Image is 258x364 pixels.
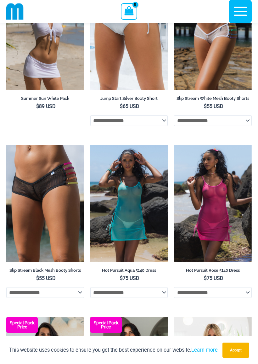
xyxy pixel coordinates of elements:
h2: Jump Start Silver Booty Short [90,96,168,101]
bdi: 55 USD [36,275,56,281]
h2: Slip Stream Black Mesh Booty Shorts [6,268,84,273]
img: cropped mm emblem [6,3,24,20]
img: Hot Pursuit Rose 5140 Dress 01 [174,145,252,262]
bdi: 65 USD [120,103,139,109]
a: Hot Pursuit Rose 5140 Dress [174,268,252,275]
a: Slip Stream Black Mesh Booty Shorts [6,268,84,275]
a: Hot Pursuit Rose 5140 Dress 01Hot Pursuit Rose 5140 Dress 12Hot Pursuit Rose 5140 Dress 12 [174,145,252,262]
img: Slip Stream Black Multi 5024 Shorts 0 [6,145,84,262]
h2: Summer Sun White Pack [6,96,84,101]
h2: Slip Stream White Mesh Booty Shorts [174,96,252,101]
img: Hot Pursuit Aqua 5140 Dress 01 [90,145,168,262]
p: This website uses cookies to ensure you get the best experience on our website. [9,346,218,354]
a: Hot Pursuit Aqua 5140 Dress 01Hot Pursuit Aqua 5140 Dress 06Hot Pursuit Aqua 5140 Dress 06 [90,145,168,262]
span: $ [204,103,207,109]
h2: Hot Pursuit Aqua 5140 Dress [90,268,168,273]
a: Jump Start Silver Booty Short [90,96,168,103]
bdi: 75 USD [120,275,139,281]
a: View Shopping Cart, empty [121,3,137,20]
b: Special Pack Price [90,321,122,329]
span: $ [120,103,123,109]
span: $ [36,275,39,281]
a: Slip Stream White Mesh Booty Shorts [174,96,252,103]
a: Hot Pursuit Aqua 5140 Dress [90,268,168,275]
bdi: 55 USD [204,103,223,109]
a: Slip Stream Black Multi 5024 Shorts 0Slip Stream Black Multi 5024 Shorts 05Slip Stream Black Mult... [6,145,84,262]
h2: Hot Pursuit Rose 5140 Dress [174,268,252,273]
span: $ [204,275,207,281]
b: Special Pack Price [6,321,38,329]
a: Summer Sun White Pack [6,96,84,103]
span: $ [120,275,123,281]
button: Accept [222,343,249,358]
bdi: 75 USD [204,275,223,281]
span: $ [36,103,39,109]
a: Learn more [191,347,218,353]
bdi: 89 USD [36,103,56,109]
